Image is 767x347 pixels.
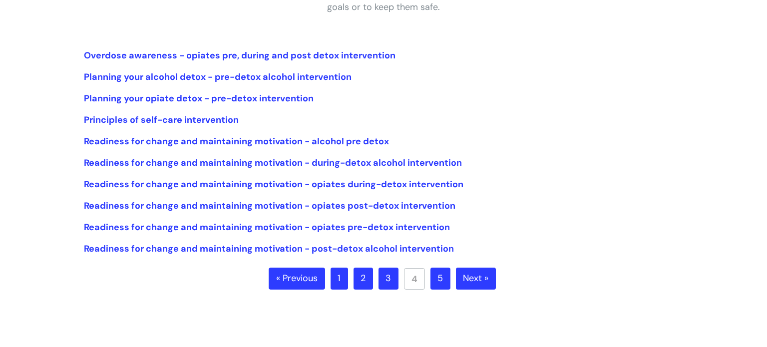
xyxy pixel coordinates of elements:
a: Planning your alcohol detox - pre-detox alcohol intervention [84,71,352,83]
a: Readiness for change and maintaining motivation - alcohol pre detox [84,135,389,147]
a: « Previous [269,268,325,290]
a: Readiness for change and maintaining motivation - opiates pre-detox intervention [84,221,450,233]
a: Planning your opiate detox - pre-detox intervention [84,92,314,104]
a: Readiness for change and maintaining motivation - post-detox alcohol intervention [84,243,454,255]
a: 5 [430,268,450,290]
a: 4 [404,268,425,290]
a: Readiness for change and maintaining motivation - opiates post-detox intervention [84,200,455,212]
a: Principles of self-care intervention [84,114,239,126]
a: 1 [331,268,348,290]
a: Overdose awareness - opiates pre, during and post detox intervention [84,49,395,61]
a: Readiness for change and maintaining motivation - opiates during-detox intervention [84,178,463,190]
a: Readiness for change and maintaining motivation - during-detox alcohol intervention [84,157,462,169]
a: 3 [379,268,398,290]
a: 2 [354,268,373,290]
a: Next » [456,268,496,290]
